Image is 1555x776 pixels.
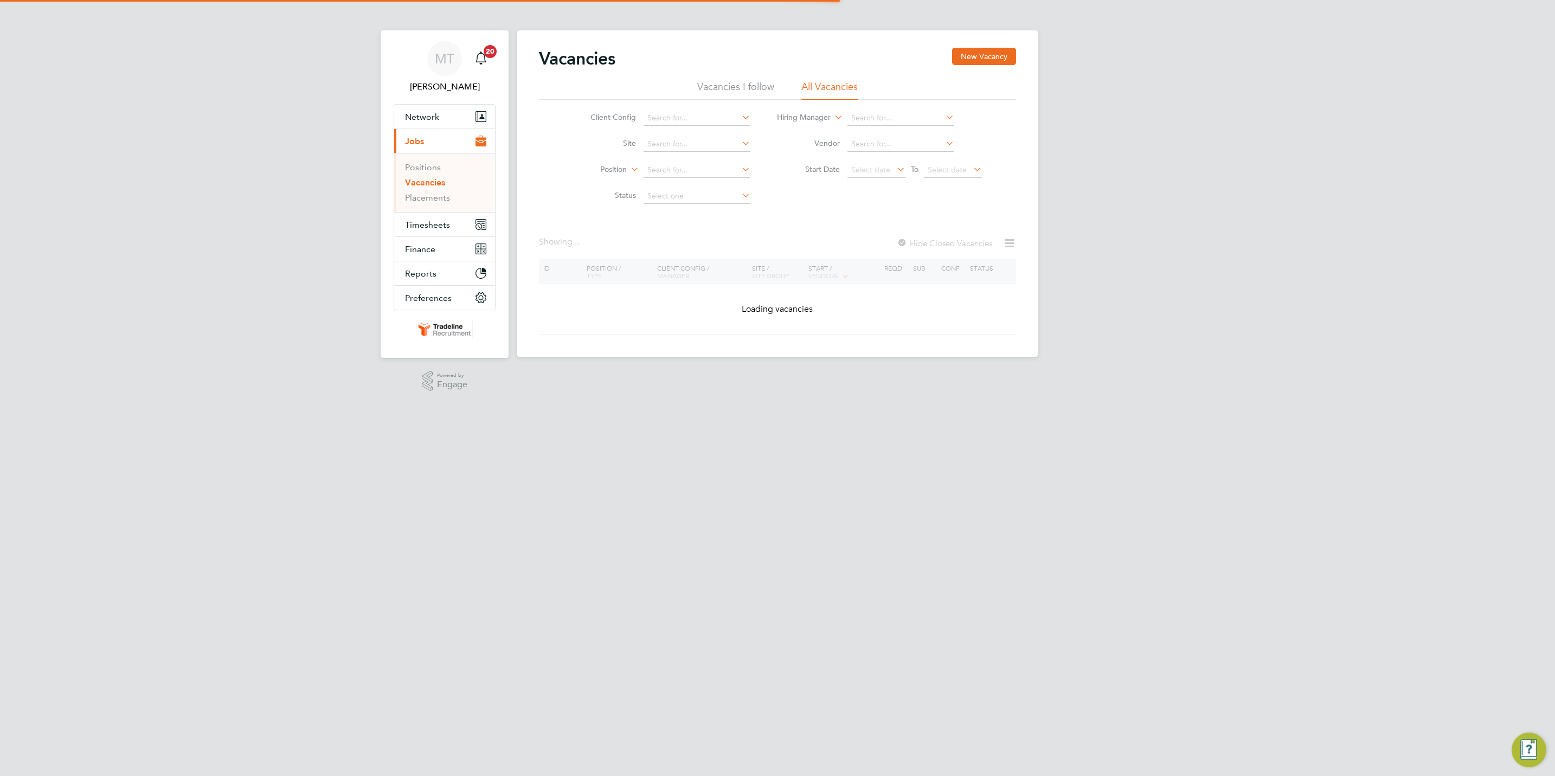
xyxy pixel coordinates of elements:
button: New Vacancy [952,48,1016,65]
span: 20 [484,45,497,58]
button: Reports [394,261,495,285]
span: Timesheets [405,220,450,230]
button: Network [394,105,495,129]
nav: Main navigation [381,30,509,358]
a: Powered byEngage [422,371,468,392]
a: 20 [470,41,492,76]
label: Position [564,164,627,175]
a: Positions [405,162,441,172]
a: Placements [405,193,450,203]
span: Marina Takkou [394,80,496,93]
input: Search for... [847,137,954,152]
button: Timesheets [394,213,495,236]
input: Search for... [847,111,954,126]
span: To [908,162,922,176]
h2: Vacancies [539,48,615,69]
span: Preferences [405,293,452,303]
input: Search for... [644,163,750,178]
input: Select one [644,189,750,204]
label: Hiring Manager [768,112,831,123]
span: Engage [437,380,467,389]
img: tradelinerecruitment-logo-retina.png [416,321,473,338]
label: Client Config [574,112,636,122]
label: Hide Closed Vacancies [897,238,992,248]
li: Vacancies I follow [697,80,774,100]
a: MT[PERSON_NAME] [394,41,496,93]
button: Engage Resource Center [1512,733,1546,767]
button: Preferences [394,286,495,310]
span: Select date [928,165,967,175]
span: MT [435,52,454,66]
span: Select date [851,165,890,175]
span: Powered by [437,371,467,380]
span: Finance [405,244,435,254]
span: Jobs [405,136,424,146]
label: Start Date [777,164,840,174]
button: Finance [394,237,495,261]
label: Site [574,138,636,148]
input: Search for... [644,111,750,126]
a: Go to home page [394,321,496,338]
span: Reports [405,268,436,279]
a: Vacancies [405,177,445,188]
div: Showing [539,236,581,248]
span: ... [573,236,579,247]
input: Search for... [644,137,750,152]
label: Status [574,190,636,200]
label: Vendor [777,138,840,148]
div: Jobs [394,153,495,212]
button: Jobs [394,129,495,153]
span: Network [405,112,439,122]
li: All Vacancies [801,80,858,100]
